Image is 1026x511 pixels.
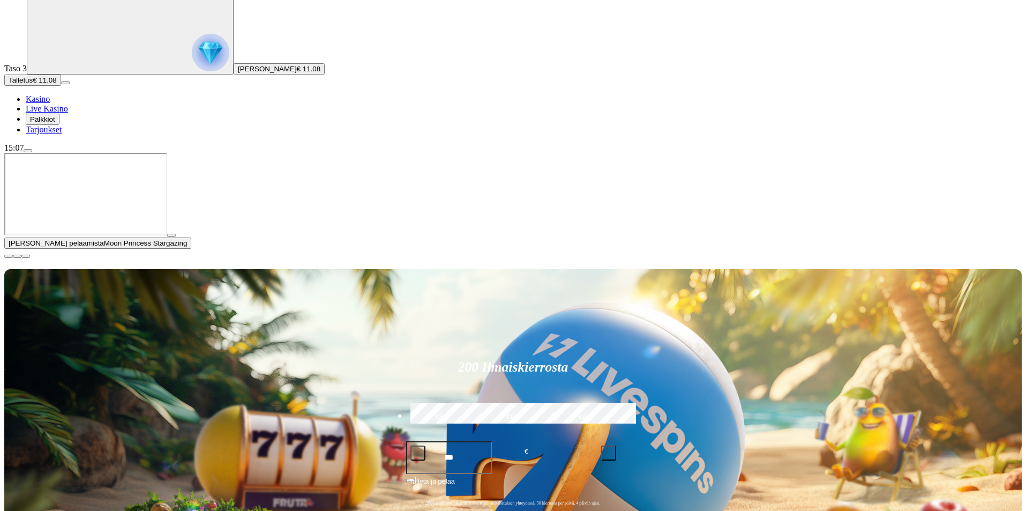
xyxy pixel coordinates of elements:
a: Live Kasino [26,104,68,113]
span: € [415,475,418,482]
button: Palkkiot [26,114,59,125]
nav: Main menu [4,94,1022,135]
span: Taso 3 [4,64,27,73]
span: Moon Princess Stargazing [104,239,188,247]
span: [PERSON_NAME] pelaamista [9,239,104,247]
button: menu [61,81,70,84]
iframe: Moon Princess Stargazing [4,153,167,235]
button: [PERSON_NAME] pelaamistaMoon Princess Stargazing [4,238,191,249]
label: €150 [480,402,546,433]
img: reward progress [192,34,229,71]
span: 15:07 [4,143,24,152]
span: € 11.08 [297,65,320,73]
button: minus icon [410,446,425,461]
button: [PERSON_NAME]€ 11.08 [234,63,325,75]
span: Palkkiot [30,115,55,123]
a: Tarjoukset [26,125,62,134]
span: Talleta ja pelaa [409,476,455,495]
span: € [525,447,528,457]
button: plus icon [601,446,616,461]
button: Talletusplus icon€ 11.08 [4,75,61,86]
button: play icon [167,234,176,237]
a: Kasino [26,94,50,103]
button: Talleta ja pelaa [406,476,620,496]
span: Talletus [9,76,33,84]
span: [PERSON_NAME] [238,65,297,73]
label: €250 [552,402,618,433]
button: chevron-down icon [13,255,21,258]
button: menu [24,149,32,152]
button: close icon [4,255,13,258]
span: € 11.08 [33,76,56,84]
label: €50 [408,402,474,433]
button: fullscreen icon [21,255,30,258]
